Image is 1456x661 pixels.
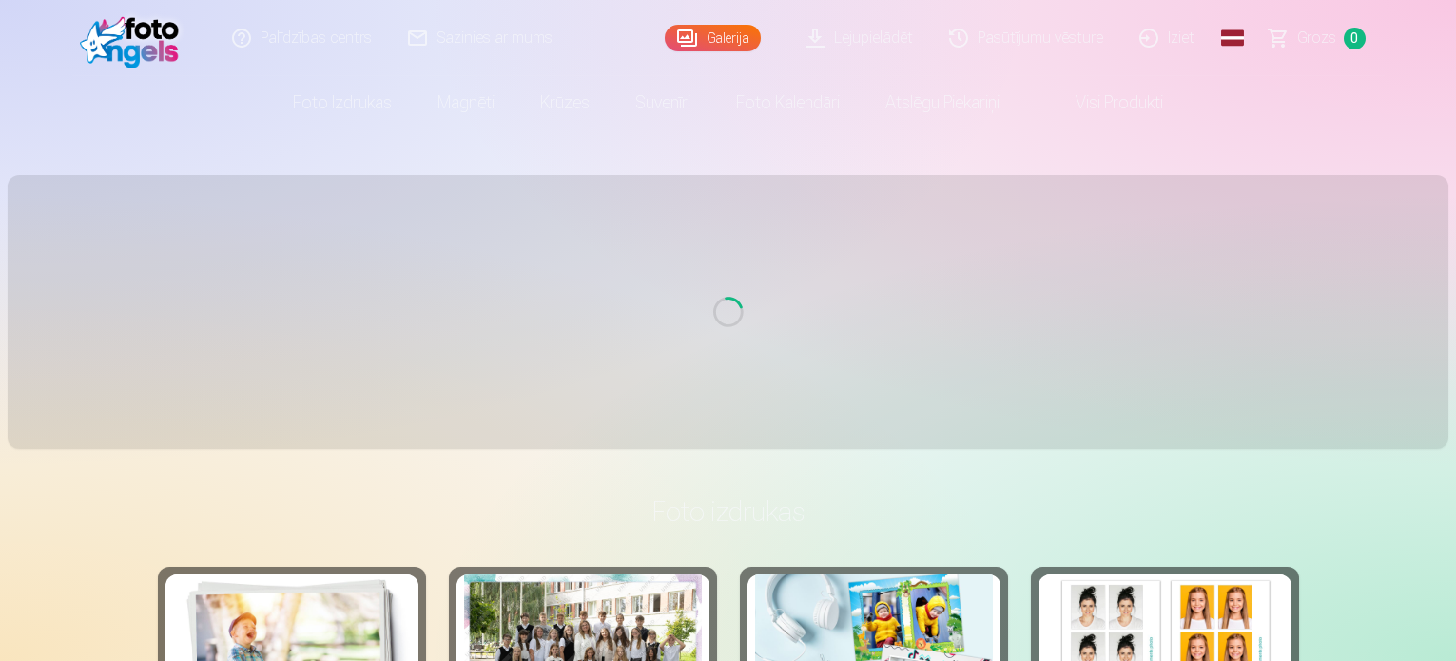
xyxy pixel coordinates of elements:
[612,76,713,129] a: Suvenīri
[415,76,517,129] a: Magnēti
[173,495,1284,529] h3: Foto izdrukas
[863,76,1022,129] a: Atslēgu piekariņi
[270,76,415,129] a: Foto izdrukas
[517,76,612,129] a: Krūzes
[1022,76,1186,129] a: Visi produkti
[713,76,863,129] a: Foto kalendāri
[1344,28,1366,49] span: 0
[665,25,761,51] a: Galerija
[80,8,189,68] img: /fa1
[1297,27,1336,49] span: Grozs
